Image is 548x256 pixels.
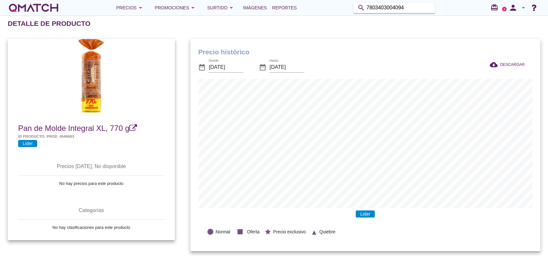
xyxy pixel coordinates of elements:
button: Promociones [150,1,202,14]
a: Imágenes [240,1,269,14]
i: stop [235,227,245,237]
td: No hay clasificaciones para este producto [18,220,164,235]
i: redeem [490,4,501,11]
button: DESCARGAR [485,59,530,70]
button: Surtido [202,1,240,14]
span: Imágenes [243,4,267,12]
h2: Detalle de producto [8,18,90,29]
i: cloud_download [490,61,500,69]
h5: Id producto: prod_4546683 [18,133,164,139]
a: white-qmatch-logo [8,1,59,14]
i: search [357,4,365,12]
i: lens [207,228,214,235]
span: Pan de Molde Integral XL, 770 g [18,124,129,133]
i: arrow_drop_down [137,4,144,12]
div: Precios [116,4,144,12]
i: arrow_drop_down [227,4,235,12]
span: Precio exclusivo [273,229,306,235]
span: Normal [216,229,230,235]
span: Quiebre [319,229,335,235]
td: No hay precios para este producto [18,176,164,191]
i: ▲ [311,228,318,235]
input: Hasta [269,62,304,72]
span: Oferta [247,229,259,235]
i: arrow_drop_down [189,4,197,12]
input: Desde [209,62,243,72]
span: DESCARGAR [500,62,525,68]
th: Precios [DATE], No disponible [18,157,164,176]
a: 2 [502,7,507,11]
span: Reportes [272,4,297,12]
div: Surtido [207,4,235,12]
a: Reportes [269,1,300,14]
i: date_range [198,63,206,71]
i: person [507,3,520,12]
i: star [264,228,271,235]
span: Lider [18,140,37,147]
div: Promociones [155,4,197,12]
i: arrow_drop_down [520,4,527,12]
span: Lider [356,210,375,218]
input: Buscar productos [366,3,431,13]
h1: Precio histórico [198,47,532,57]
button: Precios [111,1,150,14]
text: 2 [504,7,505,10]
i: date_range [259,63,267,71]
th: Categorías [18,201,164,219]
